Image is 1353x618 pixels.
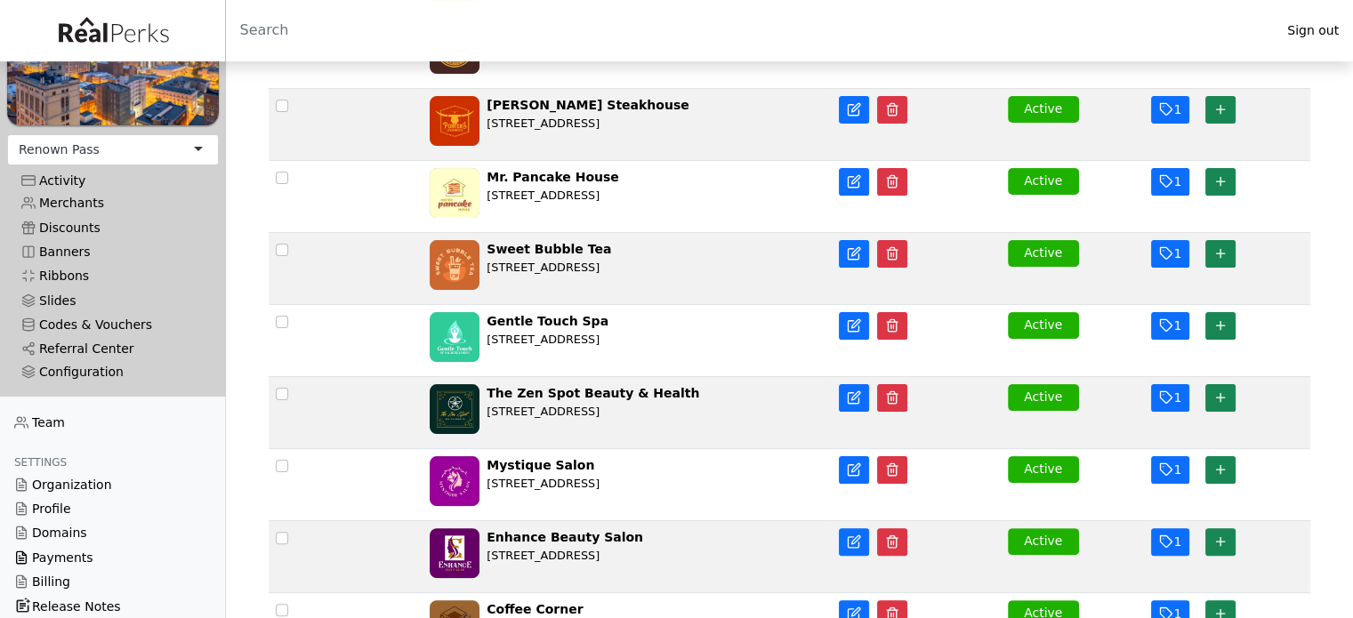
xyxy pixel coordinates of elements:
span: Settings [14,456,67,469]
img: sqktvUi49YWOlhEKK03WCLpzX7tC2yHSQ1VMvnxl.png [7,6,219,125]
button: Active [1008,168,1079,194]
a: Ribbons [7,264,219,288]
div: Renown Pass [19,140,100,159]
a: Merchants [7,191,219,215]
div: [STREET_ADDRESS] [487,331,608,348]
button: Active [1008,240,1079,266]
a: Mystique Salon [STREET_ADDRESS] [430,456,820,513]
img: DKG70yMn0Q7FvxoP66nmJJnXQ5sMfghUnUhnGSae.png [430,168,479,218]
button: Active [1008,96,1079,122]
button: Active [1008,456,1079,482]
a: Enhance Beauty Salon [STREET_ADDRESS] [430,528,820,585]
div: Activity [21,173,205,189]
img: 2MtIwTosoVzKHIGeI9OtXzUiOPnzDZIsV07nKIAu.png [430,240,479,290]
div: [STREET_ADDRESS] [487,547,643,564]
div: Gentle Touch Spa [487,312,608,331]
img: 4S6DfTabcnkk4m2OULzrYqgbSkUNgjg6MZNp6OYp.png [430,384,479,434]
a: Discounts [7,215,219,239]
button: 1 [1151,456,1189,484]
a: [PERSON_NAME] Steakhouse [STREET_ADDRESS] [430,96,820,153]
div: [STREET_ADDRESS] [487,187,619,204]
div: Sweet Bubble Tea [487,240,611,259]
div: Mystique Salon [487,456,600,475]
a: Slides [7,288,219,312]
img: real_perks_logo-01.svg [49,11,177,51]
img: lDVCGtm1jgXjWtDLScZxlFrHqhAjWXnOLzd4ieNy.png [430,312,479,362]
button: 1 [1151,168,1189,196]
img: wcxHa8lFkPa5NlE3Yx40dmXumjEB2m6XTIPgri7L.png [430,456,479,506]
a: Banners [7,240,219,264]
a: Codes & Vouchers [7,313,219,337]
button: 1 [1151,240,1189,268]
button: 1 [1151,96,1189,124]
button: 1 [1151,384,1189,412]
button: 1 [1151,312,1189,340]
a: Referral Center [7,337,219,361]
div: Mr. Pancake House [487,168,619,187]
a: The Zen Spot Beauty & Health [STREET_ADDRESS] [430,384,820,441]
div: [STREET_ADDRESS] [487,259,611,276]
div: Configuration [21,365,205,380]
div: [PERSON_NAME] Steakhouse [487,96,689,115]
div: [STREET_ADDRESS] [487,115,689,132]
img: 1fayJVLB3LejR68W79PvngzUi4BaZiHpuekk3tP7.png [430,96,479,146]
input: Search [226,9,1274,52]
a: Sign out [1273,19,1353,43]
button: Active [1008,384,1079,410]
img: NNRSDAbB7JPTWNbK8Dw4q4ilbxzljMgMek697aeg.png [430,528,479,578]
div: [STREET_ADDRESS] [487,403,699,420]
a: Mr. Pancake House [STREET_ADDRESS] [430,168,820,225]
button: Active [1008,528,1079,554]
a: Gentle Touch Spa [STREET_ADDRESS] [430,312,820,369]
button: Active [1008,312,1079,338]
a: Sweet Bubble Tea [STREET_ADDRESS] [430,240,820,297]
div: Enhance Beauty Salon [487,528,643,547]
div: [STREET_ADDRESS] [487,475,600,492]
button: 1 [1151,528,1189,556]
div: The Zen Spot Beauty & Health [487,384,699,403]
